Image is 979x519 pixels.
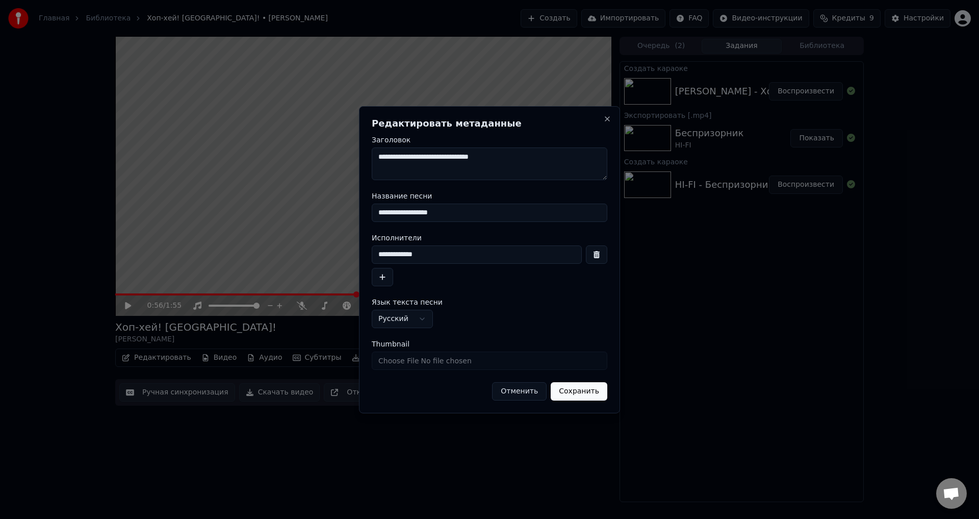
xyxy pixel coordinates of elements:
[372,299,443,306] span: Язык текста песни
[372,192,607,200] label: Название песни
[372,119,607,128] h2: Редактировать метаданные
[551,382,607,401] button: Сохранить
[372,340,409,348] span: Thumbnail
[492,382,547,401] button: Отменить
[372,136,607,143] label: Заголовок
[372,234,607,241] label: Исполнители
